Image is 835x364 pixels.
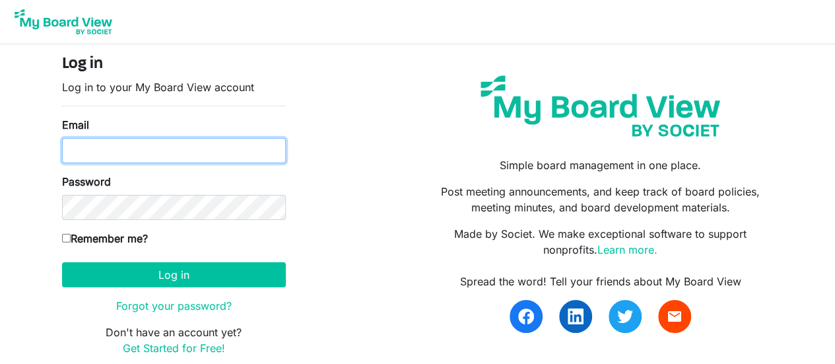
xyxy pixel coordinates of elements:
[518,309,534,324] img: facebook.svg
[427,184,773,215] p: Post meeting announcements, and keep track of board policies, meeting minutes, and board developm...
[658,300,691,333] a: email
[471,65,730,147] img: my-board-view-societ.svg
[116,299,232,312] a: Forgot your password?
[427,157,773,173] p: Simple board management in one place.
[62,234,71,242] input: Remember me?
[62,117,89,133] label: Email
[667,309,683,324] span: email
[62,231,148,246] label: Remember me?
[568,309,584,324] img: linkedin.svg
[427,226,773,258] p: Made by Societ. We make exceptional software to support nonprofits.
[62,174,111,190] label: Password
[427,273,773,289] div: Spread the word! Tell your friends about My Board View
[617,309,633,324] img: twitter.svg
[62,324,286,356] p: Don't have an account yet?
[597,243,657,256] a: Learn more.
[123,342,225,355] a: Get Started for Free!
[11,5,116,38] img: My Board View Logo
[62,262,286,287] button: Log in
[62,79,286,95] p: Log in to your My Board View account
[62,55,286,74] h4: Log in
